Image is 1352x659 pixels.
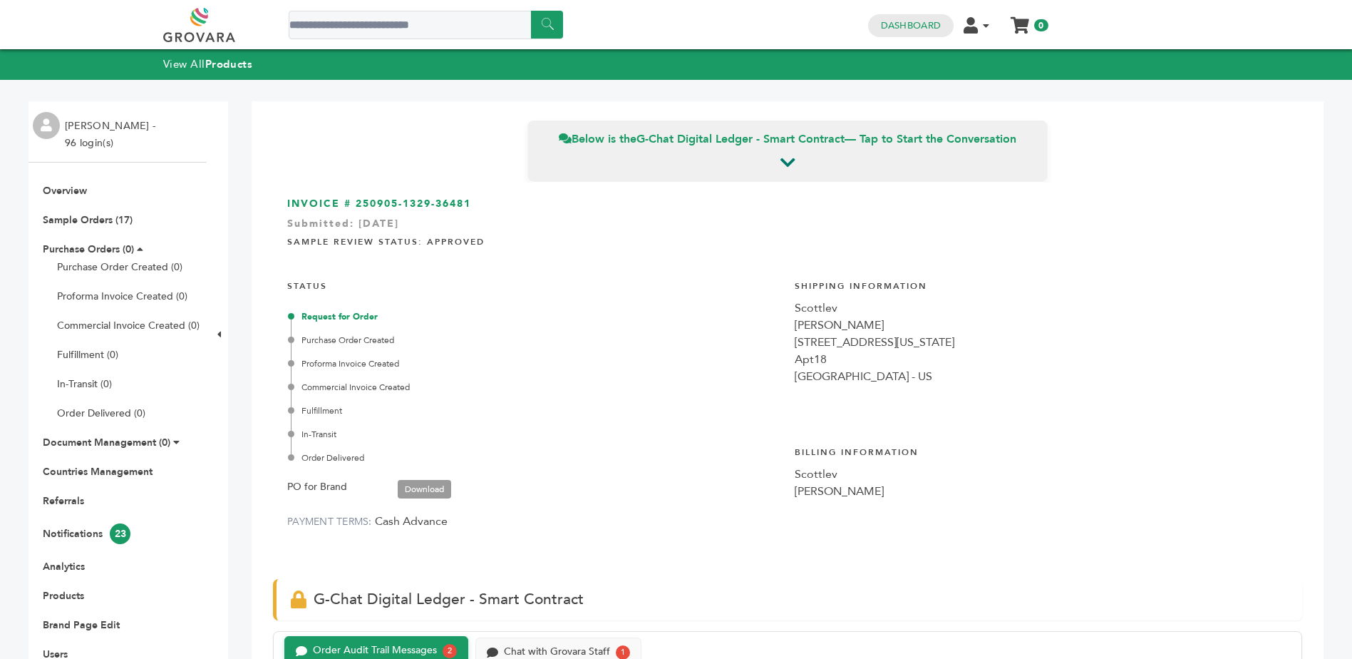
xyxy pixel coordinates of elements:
a: Purchase Orders (0) [43,242,134,256]
a: Order Delivered (0) [57,407,145,420]
a: Overview [43,184,87,198]
a: Brand Page Edit [43,618,120,632]
a: Notifications23 [43,527,130,541]
strong: G-Chat Digital Ledger - Smart Contract [636,131,845,147]
a: Referrals [43,494,84,508]
a: My Cart [1011,13,1028,28]
h4: Shipping Information [795,270,1288,300]
h4: Sample Review Status: Approved [287,225,1288,255]
div: [GEOGRAPHIC_DATA] - US [795,368,1288,385]
a: View AllProducts [163,57,253,71]
li: [PERSON_NAME] - 96 login(s) [65,118,159,152]
span: 23 [110,523,130,544]
a: Purchase Order Created (0) [57,260,182,274]
div: Chat with Grovara Staff [504,646,610,658]
a: Sample Orders (17) [43,213,133,227]
h4: Billing Information [795,436,1288,466]
a: Download [398,480,451,499]
div: In-Transit [291,428,780,441]
h4: STATUS [287,270,780,300]
div: Scottlev [795,466,1288,483]
label: PO for Brand [287,479,347,496]
div: Scottlev [795,300,1288,317]
a: Analytics [43,560,85,573]
div: Order Audit Trail Messages [313,645,437,657]
div: Fulfillment [291,404,780,417]
div: [STREET_ADDRESS][US_STATE] [795,334,1288,351]
div: [PERSON_NAME] [795,483,1288,500]
div: 2 [443,644,457,658]
div: Order Delivered [291,451,780,464]
span: 0 [1034,19,1048,31]
a: Countries Management [43,465,153,479]
label: PAYMENT TERMS: [287,515,372,528]
a: In-Transit (0) [57,377,112,391]
div: Commercial Invoice Created [291,381,780,394]
a: Commercial Invoice Created (0) [57,319,200,332]
span: Cash Advance [375,514,448,529]
strong: Products [205,57,252,71]
a: Proforma Invoice Created (0) [57,290,187,303]
div: Proforma Invoice Created [291,357,780,370]
div: Request for Order [291,310,780,323]
span: G-Chat Digital Ledger - Smart Contract [314,589,584,610]
div: Apt18 [795,351,1288,368]
a: Products [43,589,84,603]
div: Purchase Order Created [291,334,780,347]
div: Submitted: [DATE] [287,217,1288,238]
h3: INVOICE # 250905-1329-36481 [287,197,1288,211]
a: Dashboard [881,19,941,32]
a: Document Management (0) [43,436,170,449]
img: profile.png [33,112,60,139]
a: Fulfillment (0) [57,348,118,362]
div: [PERSON_NAME] [795,317,1288,334]
input: Search a product or brand... [289,11,563,39]
span: Below is the — Tap to Start the Conversation [559,131,1016,147]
